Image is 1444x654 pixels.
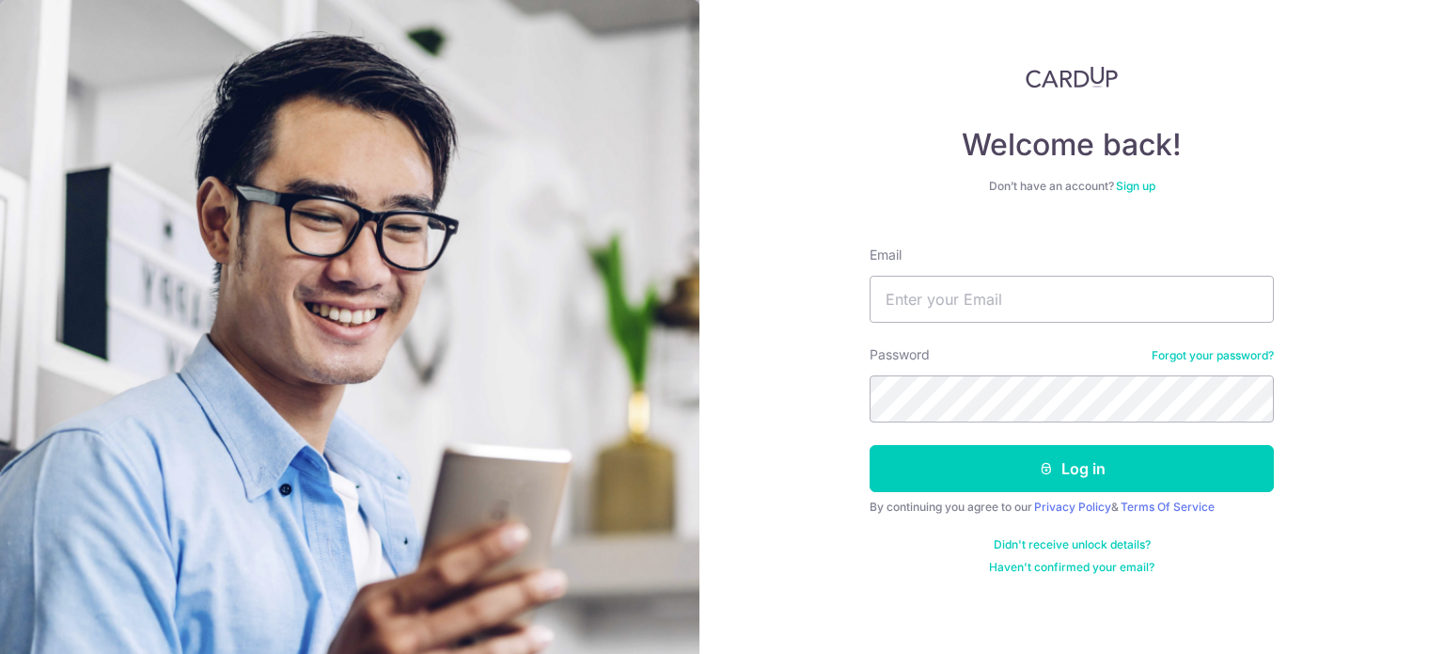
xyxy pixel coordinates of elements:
[870,246,902,264] label: Email
[1121,500,1215,514] a: Terms Of Service
[870,445,1274,492] button: Log in
[1152,348,1274,363] a: Forgot your password?
[870,126,1274,164] h4: Welcome back!
[870,500,1274,515] div: By continuing you agree to our &
[870,276,1274,323] input: Enter your Email
[870,179,1274,194] div: Don’t have an account?
[1116,179,1155,193] a: Sign up
[1026,66,1118,88] img: CardUp Logo
[1034,500,1111,514] a: Privacy Policy
[989,560,1154,575] a: Haven't confirmed your email?
[870,345,930,364] label: Password
[994,537,1151,552] a: Didn't receive unlock details?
